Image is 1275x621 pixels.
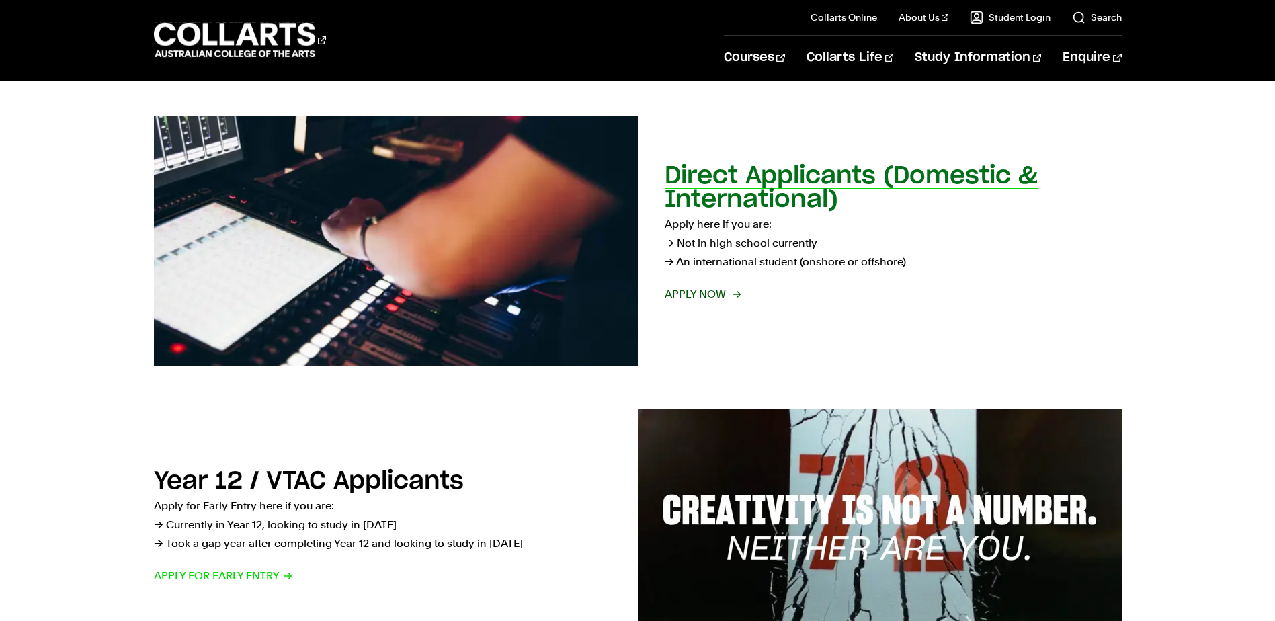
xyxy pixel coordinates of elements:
span: Apply for Early Entry [154,567,293,585]
a: Student Login [970,11,1051,24]
div: Go to homepage [154,21,326,59]
a: About Us [899,11,948,24]
a: Collarts Online [811,11,877,24]
a: Direct Applicants (Domestic & International) Apply here if you are:→ Not in high school currently... [154,116,1122,366]
a: Study Information [915,36,1041,80]
h2: Direct Applicants (Domestic & International) [665,164,1038,212]
a: Courses [724,36,785,80]
a: Search [1072,11,1122,24]
h2: Year 12 / VTAC Applicants [154,469,464,493]
a: Collarts Life [807,36,893,80]
a: Enquire [1063,36,1121,80]
span: Apply now [665,285,739,304]
p: Apply for Early Entry here if you are: → Currently in Year 12, looking to study in [DATE] → Took ... [154,497,611,553]
p: Apply here if you are: → Not in high school currently → An international student (onshore or offs... [665,215,1122,272]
